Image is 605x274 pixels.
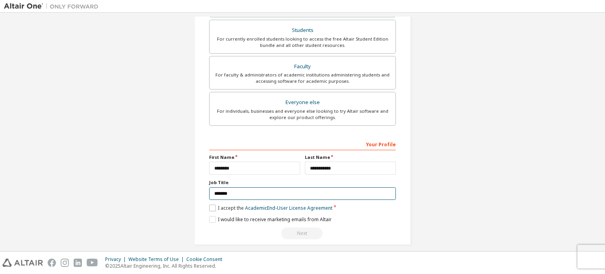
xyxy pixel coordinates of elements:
label: Job Title [209,179,396,186]
div: Cookie Consent [186,256,227,263]
p: © 2025 Altair Engineering, Inc. All Rights Reserved. [105,263,227,269]
img: linkedin.svg [74,259,82,267]
div: Website Terms of Use [128,256,186,263]
div: Your Profile [209,138,396,150]
div: For individuals, businesses and everyone else looking to try Altair software and explore our prod... [214,108,391,121]
div: Read and acccept EULA to continue [209,227,396,239]
label: I accept the [209,205,332,211]
div: Everyone else [214,97,391,108]
img: facebook.svg [48,259,56,267]
div: Privacy [105,256,128,263]
img: Altair One [4,2,102,10]
img: instagram.svg [61,259,69,267]
img: altair_logo.svg [2,259,43,267]
img: youtube.svg [87,259,98,267]
div: Students [214,25,391,36]
div: For currently enrolled students looking to access the free Altair Student Edition bundle and all ... [214,36,391,48]
a: Academic End-User License Agreement [245,205,332,211]
div: Faculty [214,61,391,72]
label: First Name [209,154,300,160]
label: Last Name [305,154,396,160]
label: I would like to receive marketing emails from Altair [209,216,332,223]
div: For faculty & administrators of academic institutions administering students and accessing softwa... [214,72,391,84]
